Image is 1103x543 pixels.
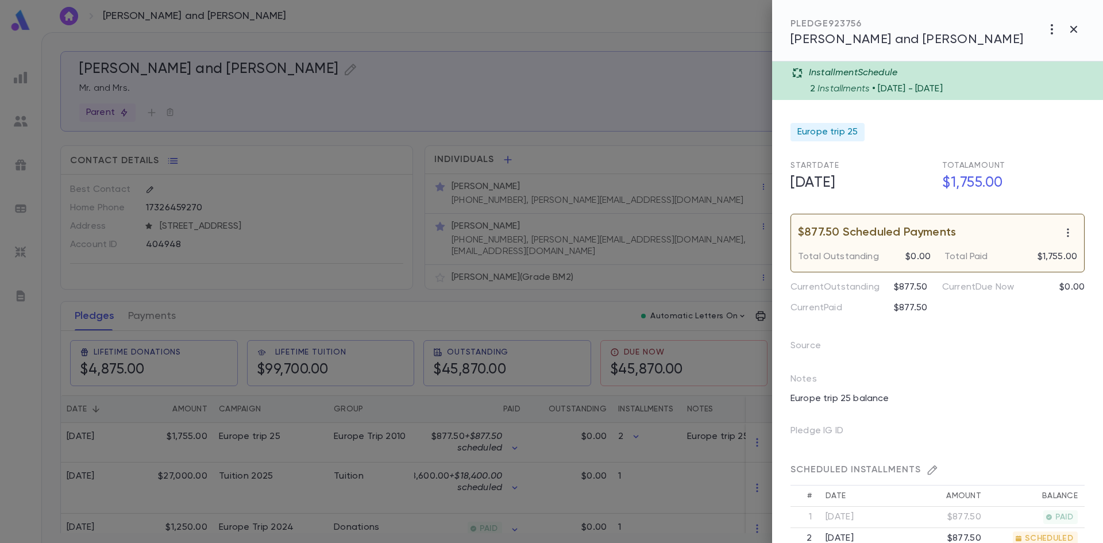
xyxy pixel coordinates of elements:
[790,123,865,141] div: Europe trip 25
[819,486,903,507] th: Date
[894,302,927,314] p: $877.50
[809,67,897,79] p: Installment Schedule
[797,126,858,138] span: Europe trip 25
[790,302,842,314] p: Current Paid
[790,507,819,528] th: 1
[784,390,1085,408] div: Europe trip 25 balance
[798,227,956,238] p: $877.50 Scheduled Payments
[790,373,817,390] p: Notes
[790,282,880,293] p: Current Outstanding
[944,251,988,263] p: Total Paid
[810,79,1096,95] div: Installments
[988,486,1085,507] th: Balance
[790,33,1024,46] span: [PERSON_NAME] and [PERSON_NAME]
[904,486,988,507] th: Amount
[904,507,988,528] td: $877.50
[784,171,933,195] h5: [DATE]
[942,161,1005,170] span: Total Amount
[819,507,903,528] td: [DATE]
[1038,251,1077,263] p: $1,755.00
[790,337,839,360] p: Source
[790,422,862,445] p: Pledge IG ID
[905,251,931,263] p: $0.00
[798,251,879,263] p: Total Outstanding
[790,464,1085,476] div: SCHEDULED INSTALLMENTS
[1020,534,1078,543] span: SCHEDULED
[810,83,815,95] p: 2
[790,18,1024,30] div: PLEDGE 923756
[894,282,927,293] p: $877.50
[942,282,1014,293] p: Current Due Now
[790,486,819,507] th: #
[1059,282,1085,293] p: $0.00
[872,83,943,95] p: • [DATE] - [DATE]
[935,171,1085,195] h5: $1,755.00
[790,161,839,170] span: Start Date
[1051,513,1078,522] span: PAID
